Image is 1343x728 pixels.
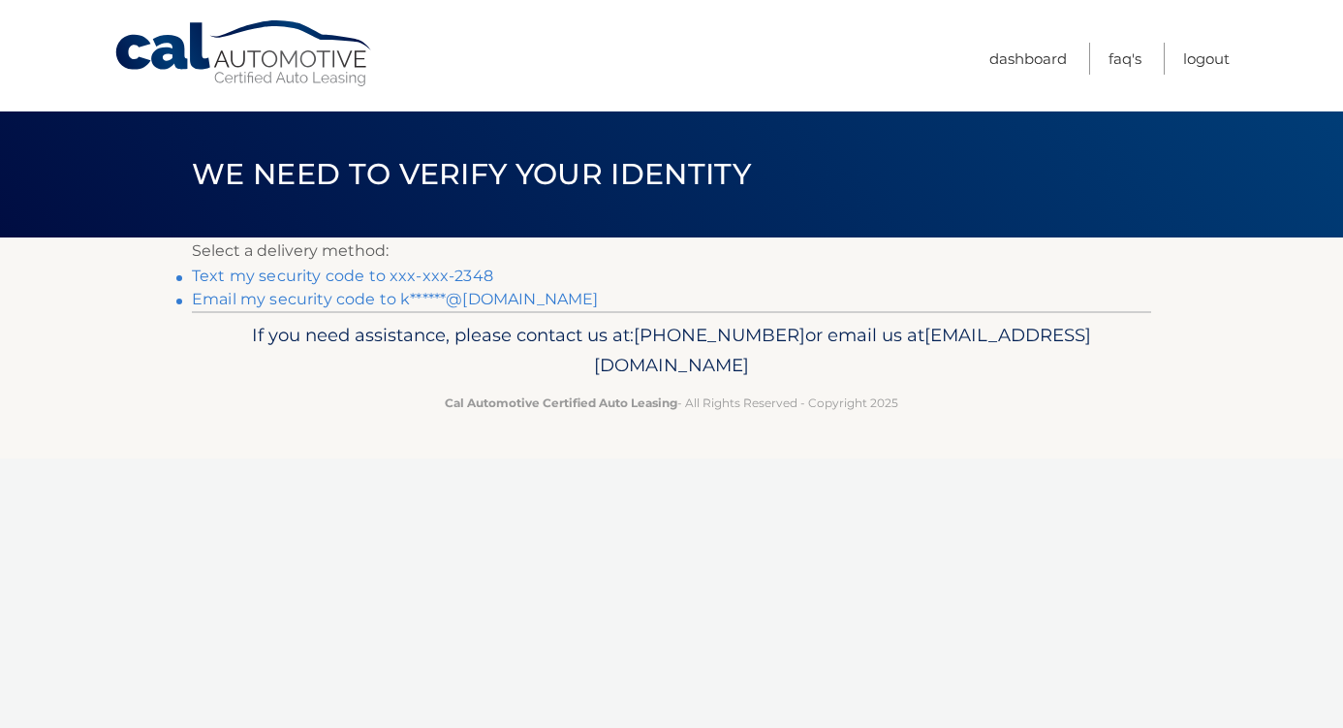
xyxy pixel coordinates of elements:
[445,396,677,410] strong: Cal Automotive Certified Auto Leasing
[204,320,1139,382] p: If you need assistance, please contact us at: or email us at
[192,156,751,192] span: We need to verify your identity
[634,324,805,346] span: [PHONE_NUMBER]
[192,267,493,285] a: Text my security code to xxx-xxx-2348
[1109,43,1141,75] a: FAQ's
[113,19,375,88] a: Cal Automotive
[989,43,1067,75] a: Dashboard
[192,237,1151,265] p: Select a delivery method:
[192,290,599,308] a: Email my security code to k******@[DOMAIN_NAME]
[204,393,1139,413] p: - All Rights Reserved - Copyright 2025
[1183,43,1230,75] a: Logout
